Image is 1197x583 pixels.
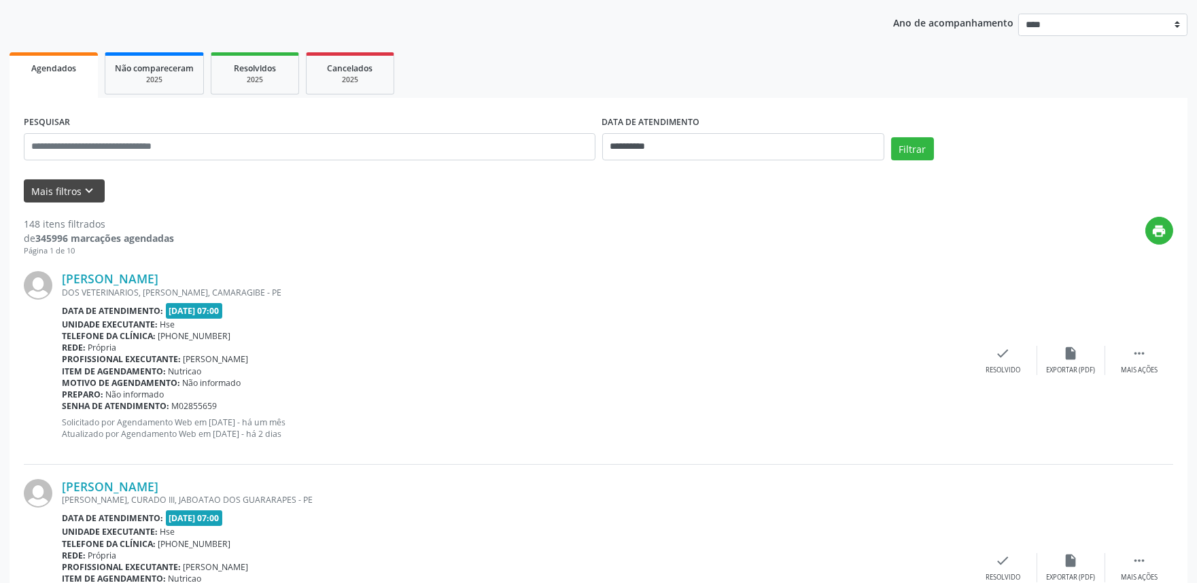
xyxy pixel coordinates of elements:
[183,377,241,389] span: Não informado
[115,63,194,74] span: Não compareceram
[1047,366,1096,375] div: Exportar (PDF)
[24,217,174,231] div: 148 itens filtrados
[62,377,180,389] b: Motivo de agendamento:
[221,75,289,85] div: 2025
[234,63,276,74] span: Resolvidos
[62,538,156,550] b: Telefone da clínica:
[24,179,105,203] button: Mais filtroskeyboard_arrow_down
[996,553,1011,568] i: check
[88,550,117,561] span: Própria
[328,63,373,74] span: Cancelados
[1121,573,1158,582] div: Mais ações
[1064,553,1079,568] i: insert_drive_file
[62,417,969,440] p: Solicitado por Agendamento Web em [DATE] - há um mês Atualizado por Agendamento Web em [DATE] - h...
[1132,346,1147,361] i: 
[82,183,97,198] i: keyboard_arrow_down
[62,353,181,365] b: Profissional executante:
[62,287,969,298] div: DOS VETERINARIOS, [PERSON_NAME], CAMARAGIBE - PE
[62,512,163,524] b: Data de atendimento:
[24,271,52,300] img: img
[160,319,175,330] span: Hse
[62,389,103,400] b: Preparo:
[184,561,249,573] span: [PERSON_NAME]
[602,112,700,133] label: DATA DE ATENDIMENTO
[893,14,1013,31] p: Ano de acompanhamento
[106,389,164,400] span: Não informado
[24,112,70,133] label: PESQUISAR
[158,330,231,342] span: [PHONE_NUMBER]
[891,137,934,160] button: Filtrar
[1152,224,1167,238] i: print
[1064,346,1079,361] i: insert_drive_file
[62,479,158,494] a: [PERSON_NAME]
[158,538,231,550] span: [PHONE_NUMBER]
[1145,217,1173,245] button: print
[62,330,156,342] b: Telefone da clínica:
[169,366,202,377] span: Nutricao
[62,319,158,330] b: Unidade executante:
[172,400,218,412] span: M02855659
[996,346,1011,361] i: check
[166,510,223,526] span: [DATE] 07:00
[184,353,249,365] span: [PERSON_NAME]
[62,561,181,573] b: Profissional executante:
[986,366,1020,375] div: Resolvido
[1121,366,1158,375] div: Mais ações
[62,400,169,412] b: Senha de atendimento:
[24,479,52,508] img: img
[160,526,175,537] span: Hse
[35,232,174,245] strong: 345996 marcações agendadas
[986,573,1020,582] div: Resolvido
[62,526,158,537] b: Unidade executante:
[62,366,166,377] b: Item de agendamento:
[62,305,163,317] b: Data de atendimento:
[115,75,194,85] div: 2025
[62,271,158,286] a: [PERSON_NAME]
[62,494,969,506] div: [PERSON_NAME], CURADO III, JABOATAO DOS GUARARAPES - PE
[62,342,86,353] b: Rede:
[24,231,174,245] div: de
[316,75,384,85] div: 2025
[24,245,174,257] div: Página 1 de 10
[1132,553,1147,568] i: 
[31,63,76,74] span: Agendados
[88,342,117,353] span: Própria
[1047,573,1096,582] div: Exportar (PDF)
[166,303,223,319] span: [DATE] 07:00
[62,550,86,561] b: Rede:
